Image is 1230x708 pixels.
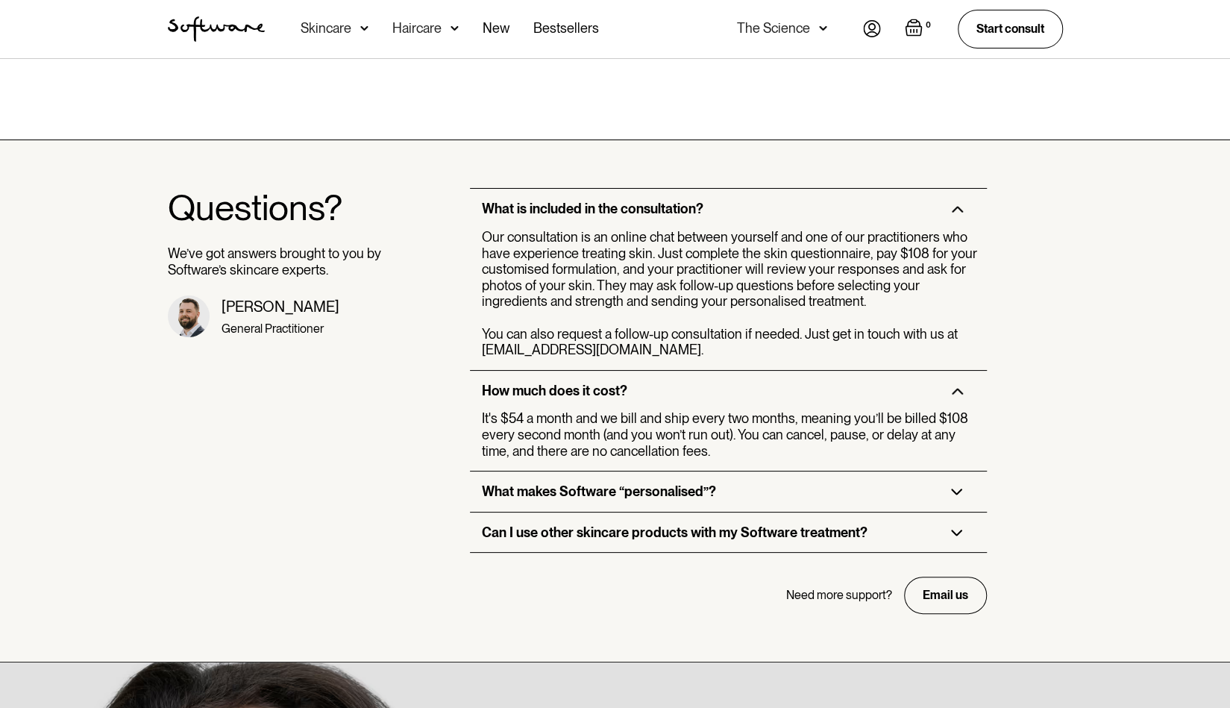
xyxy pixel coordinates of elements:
[168,16,265,42] a: home
[737,21,810,36] div: The Science
[222,298,339,316] div: [PERSON_NAME]
[451,21,459,36] img: arrow down
[301,21,351,36] div: Skincare
[222,322,339,336] div: General Practitioner
[168,245,383,278] p: We’ve got answers brought to you by Software’s skincare experts.
[482,201,703,217] div: What is included in the consultation?
[786,588,892,602] div: Need more support?
[904,577,987,613] a: Email us
[482,229,981,358] div: Our consultation is an online chat between yourself and one of our practitioners who have experie...
[819,21,827,36] img: arrow down
[905,19,934,40] a: Open empty cart
[168,16,265,42] img: Software Logo
[958,10,1063,48] a: Start consult
[168,295,210,337] img: Dr, Matt headshot
[392,21,442,36] div: Haircare
[482,483,716,500] div: What makes Software “personalised”?
[482,410,981,459] div: It's $54 a month and we bill and ship every two months, meaning you’ll be billed $108 every secon...
[168,188,383,228] h1: Questions?
[923,19,934,32] div: 0
[360,21,368,36] img: arrow down
[482,524,867,541] div: Can I use other skincare products with my Software treatment?
[482,383,627,399] div: How much does it cost?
